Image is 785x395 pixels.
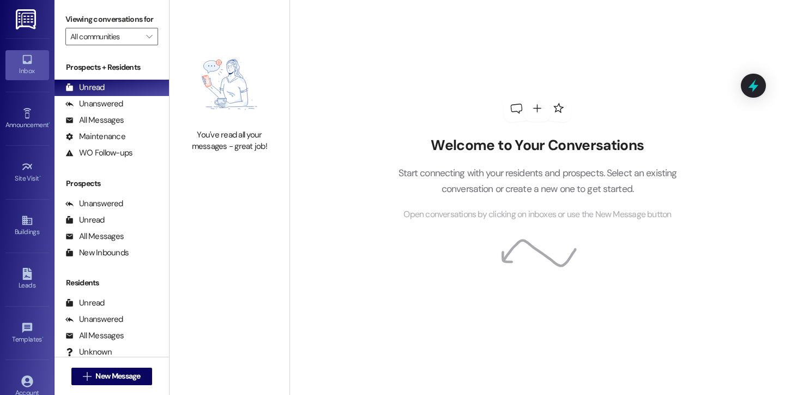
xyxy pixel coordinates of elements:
[70,28,141,45] input: All communities
[65,147,132,159] div: WO Follow-ups
[65,346,112,358] div: Unknown
[65,11,158,28] label: Viewing conversations for
[65,98,123,110] div: Unanswered
[5,50,49,80] a: Inbox
[65,247,129,259] div: New Inbounds
[182,129,277,153] div: You've read all your messages - great job!
[403,208,671,222] span: Open conversations by clicking on inboxes or use the New Message button
[65,131,125,142] div: Maintenance
[182,45,277,124] img: empty-state
[65,115,124,126] div: All Messages
[5,158,49,187] a: Site Visit •
[5,211,49,241] a: Buildings
[382,165,693,196] p: Start connecting with your residents and prospects. Select an existing conversation or create a n...
[65,330,124,342] div: All Messages
[55,178,169,189] div: Prospects
[65,214,105,226] div: Unread
[39,173,41,181] span: •
[146,32,152,41] i: 
[65,231,124,242] div: All Messages
[65,198,123,210] div: Unanswered
[55,277,169,289] div: Residents
[71,368,152,385] button: New Message
[65,297,105,309] div: Unread
[42,334,44,342] span: •
[83,372,91,381] i: 
[49,119,50,127] span: •
[5,319,49,348] a: Templates •
[95,370,140,382] span: New Message
[382,137,693,154] h2: Welcome to Your Conversations
[65,314,123,325] div: Unanswered
[55,62,169,73] div: Prospects + Residents
[5,265,49,294] a: Leads
[16,9,38,29] img: ResiDesk Logo
[65,82,105,93] div: Unread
